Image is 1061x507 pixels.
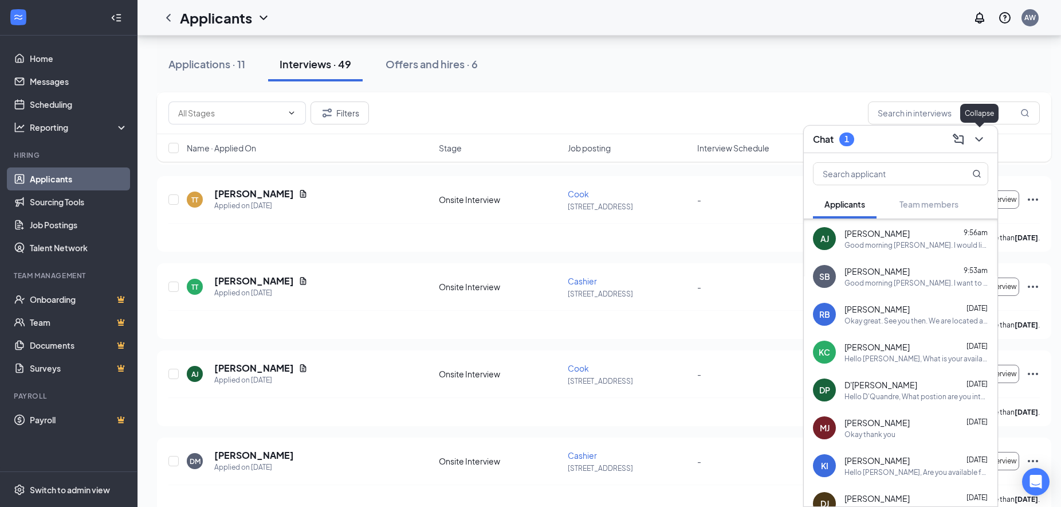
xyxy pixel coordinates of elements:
span: Cashier [568,276,597,286]
div: TT [191,282,198,292]
div: KC [819,346,830,358]
span: [PERSON_NAME] [844,303,910,315]
b: [DATE] [1015,495,1038,504]
div: Hiring [14,150,125,160]
svg: Collapse [111,12,122,24]
svg: QuestionInfo [998,11,1012,25]
div: DP [819,384,830,396]
p: [STREET_ADDRESS] [568,289,690,299]
span: [PERSON_NAME] [844,266,910,277]
a: Scheduling [30,93,128,116]
div: TT [191,195,198,205]
span: Cook [568,363,589,373]
svg: Document [298,276,308,286]
span: [PERSON_NAME] [844,341,910,353]
svg: Notifications [973,11,987,25]
div: AJ [820,233,829,244]
div: Hello [PERSON_NAME], What is your availability? [844,354,988,364]
span: [DATE] [966,304,988,313]
svg: Filter [320,106,334,120]
div: AJ [191,369,199,379]
b: [DATE] [1015,233,1038,242]
div: Okay thank you [844,430,895,439]
div: KI [821,460,828,471]
span: Team members [899,199,958,209]
span: Interview Schedule [697,142,769,154]
svg: Ellipses [1026,454,1040,468]
span: Stage [439,142,462,154]
span: Name · Applied On [187,142,256,154]
span: [PERSON_NAME] [844,228,910,239]
a: OnboardingCrown [30,288,128,311]
span: [DATE] [966,455,988,464]
b: [DATE] [1015,408,1038,416]
input: All Stages [178,107,282,119]
svg: ChevronDown [972,132,986,146]
div: Switch to admin view [30,484,110,496]
div: Open Intercom Messenger [1022,468,1050,496]
a: DocumentsCrown [30,334,128,357]
a: Job Postings [30,213,128,236]
a: Talent Network [30,236,128,259]
button: ComposeMessage [949,130,968,149]
b: [DATE] [1015,321,1038,329]
div: Okay great. See you then. We are located at [STREET_ADDRESS] [844,316,988,326]
h5: [PERSON_NAME] [214,362,294,375]
span: - [697,282,701,292]
div: Onsite Interview [439,455,561,467]
svg: MagnifyingGlass [972,169,981,178]
div: Applied on [DATE] [214,462,294,473]
span: [PERSON_NAME] [844,493,910,504]
svg: Ellipses [1026,280,1040,294]
input: Search in interviews [868,102,1040,124]
svg: ChevronDown [287,108,296,118]
span: [DATE] [966,342,988,350]
span: [DATE] [966,493,988,502]
svg: Document [298,364,308,373]
a: ChevronLeft [162,11,175,25]
div: Team Management [14,271,125,280]
svg: WorkstreamLogo [13,11,24,23]
a: Sourcing Tools [30,190,128,213]
span: - [697,456,701,466]
svg: MagnifyingGlass [1020,108,1029,118]
input: Search applicant [814,163,949,185]
span: D'[PERSON_NAME] [844,379,917,391]
span: [PERSON_NAME] [844,417,910,428]
div: Interviews · 49 [280,57,351,71]
span: Job posting [568,142,611,154]
svg: ComposeMessage [952,132,965,146]
h5: [PERSON_NAME] [214,449,294,462]
div: MJ [820,422,830,434]
button: ChevronDown [970,130,988,149]
span: 9:56am [964,228,988,237]
a: SurveysCrown [30,357,128,380]
svg: Analysis [14,122,25,133]
p: [STREET_ADDRESS] [568,202,690,212]
p: [STREET_ADDRESS] [568,376,690,386]
div: Applied on [DATE] [214,200,308,212]
div: Onsite Interview [439,368,561,380]
a: Applicants [30,167,128,190]
svg: Document [298,189,308,198]
div: Hello D'Quandre, What postion are you interesting in applying for? [844,392,988,401]
span: [DATE] [966,418,988,426]
a: Home [30,47,128,70]
span: 9:53am [964,266,988,275]
span: [DATE] [966,380,988,388]
div: Payroll [14,391,125,401]
div: 1 [844,134,849,144]
span: [PERSON_NAME] [844,455,910,466]
svg: Ellipses [1026,367,1040,381]
div: RB [819,309,830,320]
div: Good morning [PERSON_NAME]. I would like to schedule an interview with you either [DATE] or next ... [844,240,988,250]
button: Filter Filters [311,102,369,124]
div: Onsite Interview [439,194,561,205]
div: Onsite Interview [439,281,561,292]
a: Messages [30,70,128,93]
svg: Settings [14,484,25,496]
span: Cook [568,189,589,199]
svg: ChevronDown [257,11,270,25]
h5: [PERSON_NAME] [214,275,294,287]
a: PayrollCrown [30,408,128,431]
